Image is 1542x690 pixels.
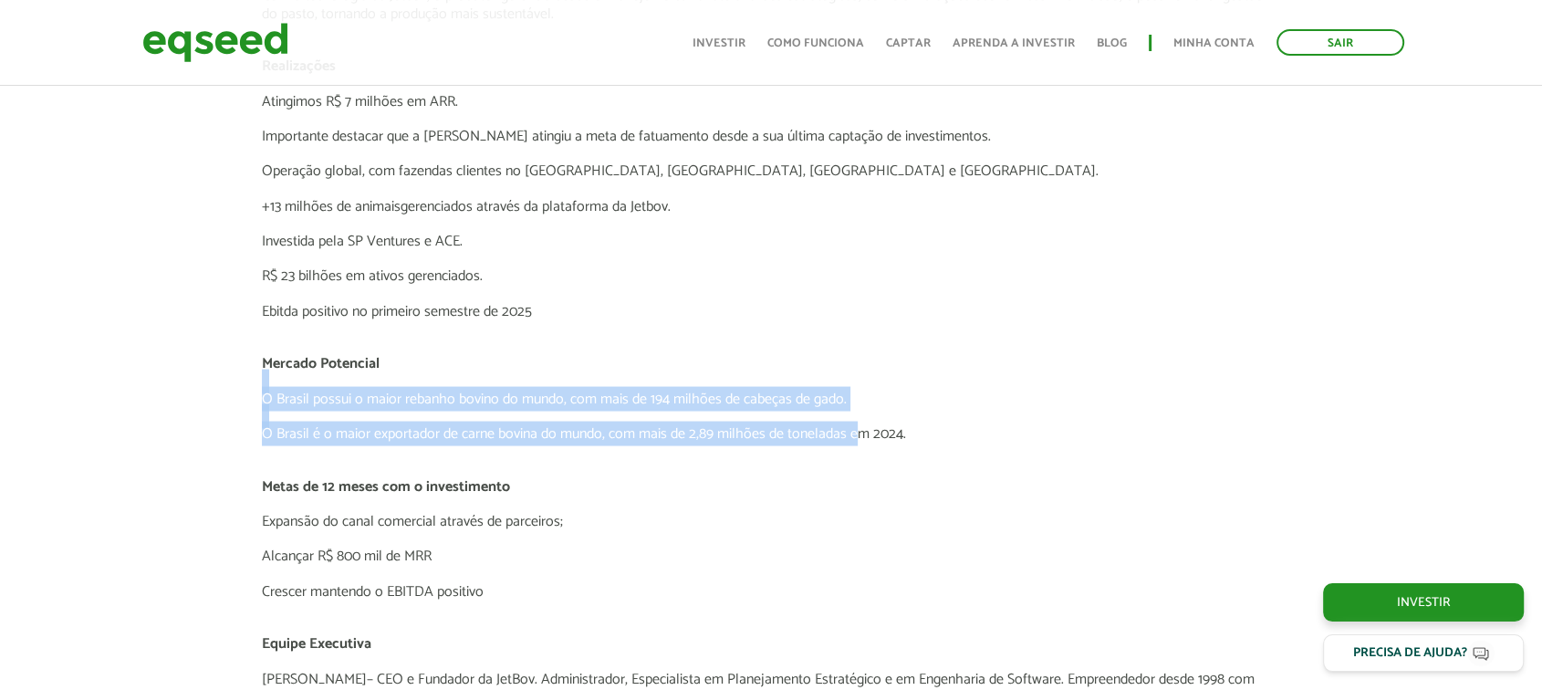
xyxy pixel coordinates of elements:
[693,37,745,49] a: Investir
[262,475,510,499] span: Metas de 12 meses com o investimento
[262,583,1281,601] p: Crescer mantendo o EBITDA positivo
[1097,37,1127,49] a: Blog
[1276,29,1404,56] a: Sair
[262,351,380,376] span: Mercado Potencial
[262,267,1281,285] p: R$ 23 bilhões em ativos gerenciados.
[262,128,1281,145] p: Importante destacar que a [PERSON_NAME] atingiu a meta de fatuamento desde a sua última captação ...
[262,513,1281,530] p: Expansão do canal comercial através de parceiros;
[262,303,1281,320] p: Ebitda positivo no primeiro semestre de 2025
[1173,37,1255,49] a: Minha conta
[886,37,931,49] a: Captar
[262,233,1281,250] p: Investida pela SP Ventures e ACE.
[262,391,1281,408] p: O Brasil possui o maior rebanho bovino do mundo, com mais de 194 milhões de cabeças de gado.
[262,93,1281,110] p: Atingimos R$ 7 milhões em ARR.
[1323,583,1524,622] a: Investir
[142,18,288,67] img: EqSeed
[262,548,1281,565] p: Alcançar R$ 800 mil de MRR
[953,37,1075,49] a: Aprenda a investir
[262,632,371,656] span: Equipe Executiva
[262,198,1281,215] p: +13 milhões de animaisgerenciados através da plataforma da Jetbov.
[767,37,864,49] a: Como funciona
[262,425,1281,443] p: O Brasil é o maior exportador de carne bovina do mundo, com mais de 2,89 milhões de toneladas em ...
[262,162,1281,180] p: Operação global, com fazendas clientes no [GEOGRAPHIC_DATA], [GEOGRAPHIC_DATA], [GEOGRAPHIC_DATA]...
